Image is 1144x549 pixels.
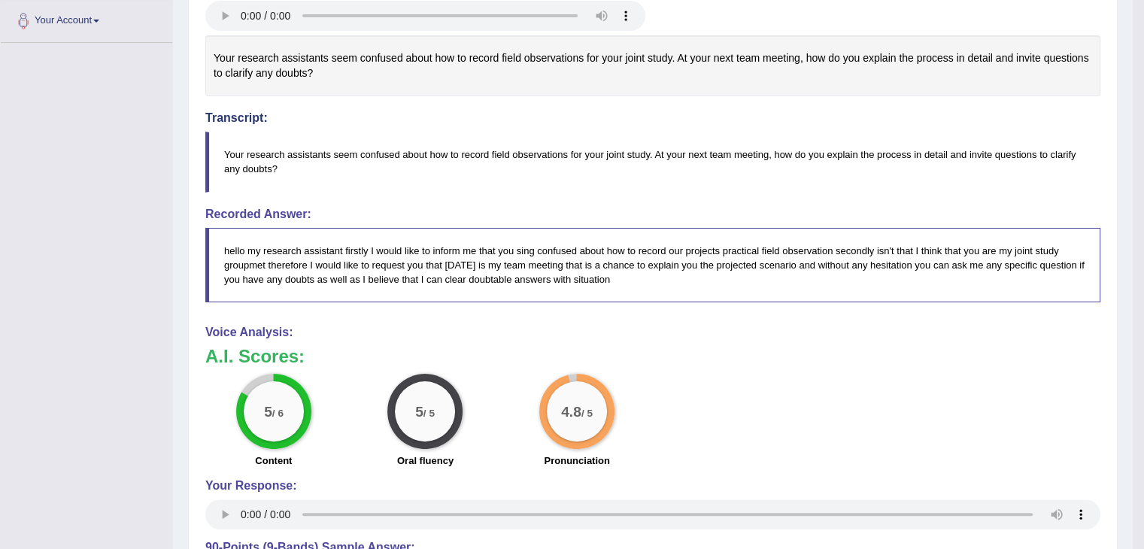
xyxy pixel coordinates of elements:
h4: Voice Analysis: [205,326,1100,339]
big: 5 [416,403,424,420]
h4: Your Response: [205,479,1100,493]
blockquote: hello my research assistant firstly I would like to inform me that you sing confused about how to... [205,228,1100,302]
big: 5 [264,403,272,420]
label: Oral fluency [397,453,454,468]
small: / 5 [423,408,435,419]
div: Your research assistants seem confused about how to record field observations for your joint stud... [205,35,1100,96]
blockquote: Your research assistants seem confused about how to record field observations for your joint stud... [205,132,1100,192]
h4: Recorded Answer: [205,208,1100,221]
label: Content [255,453,292,468]
b: A.I. Scores: [205,346,305,366]
big: 4.8 [561,403,581,420]
small: / 6 [272,408,284,419]
label: Pronunciation [544,453,609,468]
small: / 5 [581,408,593,419]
